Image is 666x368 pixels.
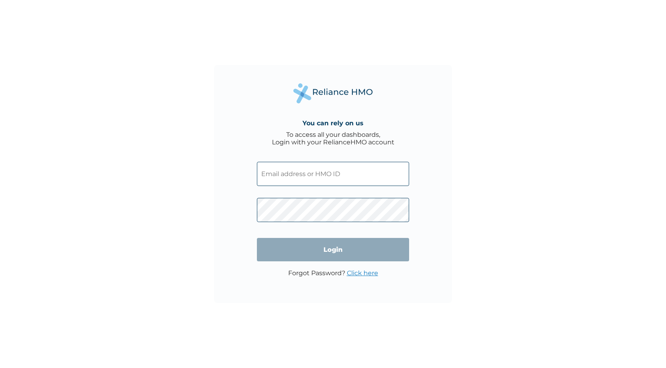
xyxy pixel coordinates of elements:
input: Email address or HMO ID [257,162,409,186]
img: Reliance Health's Logo [293,83,373,103]
p: Forgot Password? [288,269,378,277]
a: Click here [347,269,378,277]
input: Login [257,238,409,261]
div: To access all your dashboards, Login with your RelianceHMO account [272,131,394,146]
h4: You can rely on us [302,119,364,127]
